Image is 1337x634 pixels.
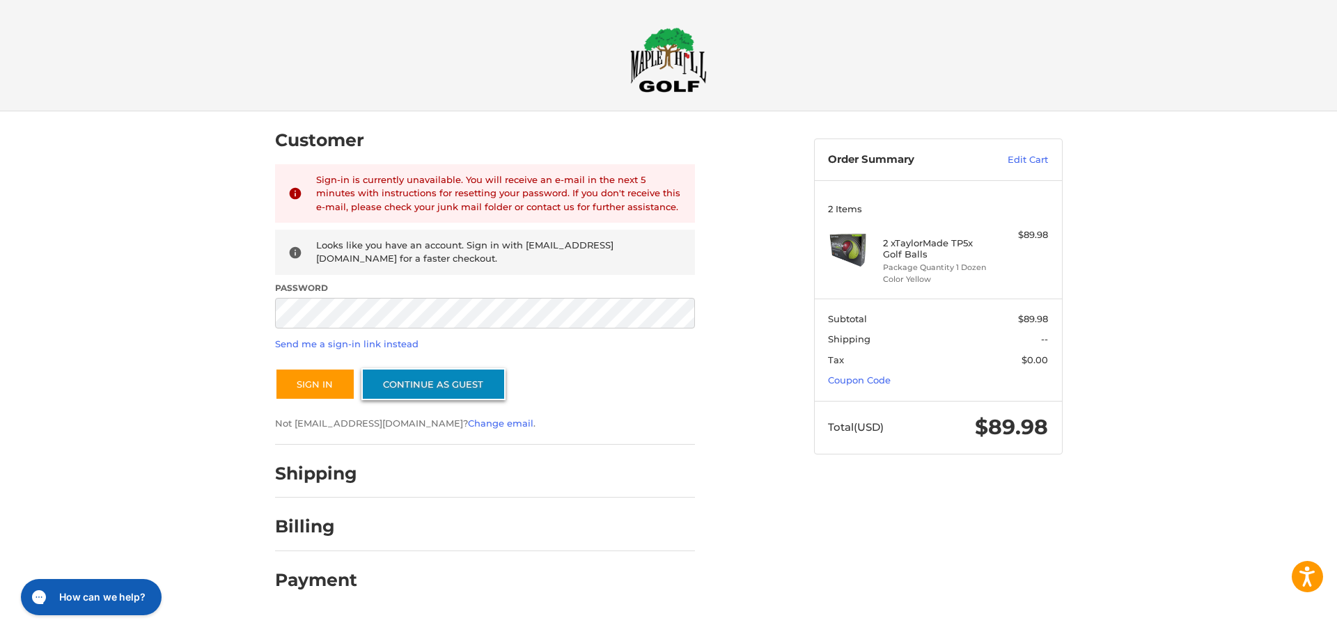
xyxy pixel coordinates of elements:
a: Continue as guest [361,368,506,400]
a: Edit Cart [978,153,1048,167]
a: Send me a sign-in link instead [275,338,419,349]
div: Sign-in is currently unavailable. You will receive an e-mail in the next 5 minutes with instructi... [316,173,682,214]
span: Total (USD) [828,420,884,434]
a: Coupon Code [828,374,891,386]
iframe: Gorgias live chat messenger [14,574,166,620]
h3: Order Summary [828,153,978,167]
h2: Shipping [275,463,357,484]
span: Tax [828,354,844,365]
span: Shipping [828,333,870,344]
button: Sign In [275,368,355,400]
a: Change email [468,418,533,429]
li: Color Yellow [883,274,990,285]
h4: 2 x TaylorMade TP5x Golf Balls [883,237,990,260]
h2: Customer [275,129,364,151]
li: Package Quantity 1 Dozen [883,262,990,274]
span: -- [1041,333,1048,344]
span: $89.98 [1018,313,1048,324]
img: Maple Hill Golf [630,27,707,93]
span: $0.00 [1022,354,1048,365]
h2: Payment [275,569,357,591]
span: Subtotal [828,313,867,324]
span: $89.98 [975,414,1048,440]
span: Looks like you have an account. Sign in with [EMAIL_ADDRESS][DOMAIN_NAME] for a faster checkout. [316,239,613,264]
h2: Billing [275,516,357,537]
p: Not [EMAIL_ADDRESS][DOMAIN_NAME]? . [275,417,695,431]
h3: 2 Items [828,203,1048,214]
label: Password [275,282,695,294]
div: $89.98 [993,228,1048,242]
